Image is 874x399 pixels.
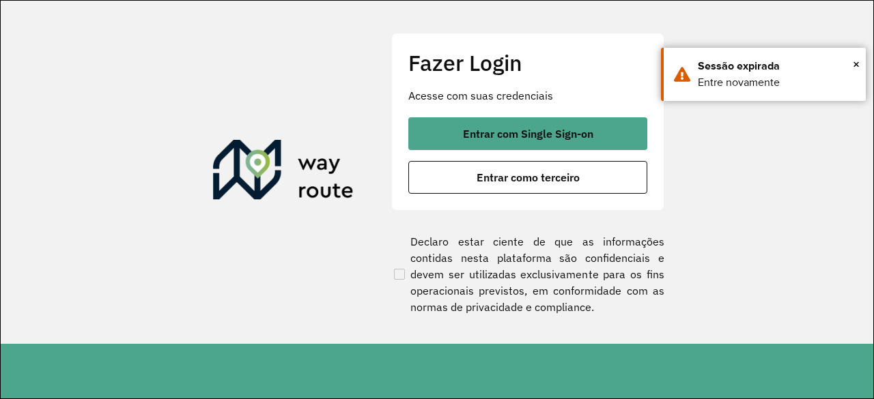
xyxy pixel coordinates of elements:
[408,161,647,194] button: button
[408,117,647,150] button: button
[408,87,647,104] p: Acesse com suas credenciais
[698,58,856,74] div: Sessão expirada
[477,172,580,183] span: Entrar como terceiro
[391,233,664,315] label: Declaro estar ciente de que as informações contidas nesta plataforma são confidenciais e devem se...
[853,54,860,74] button: Close
[463,128,593,139] span: Entrar com Single Sign-on
[853,54,860,74] span: ×
[408,50,647,76] h2: Fazer Login
[698,74,856,91] div: Entre novamente
[213,140,354,205] img: Roteirizador AmbevTech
